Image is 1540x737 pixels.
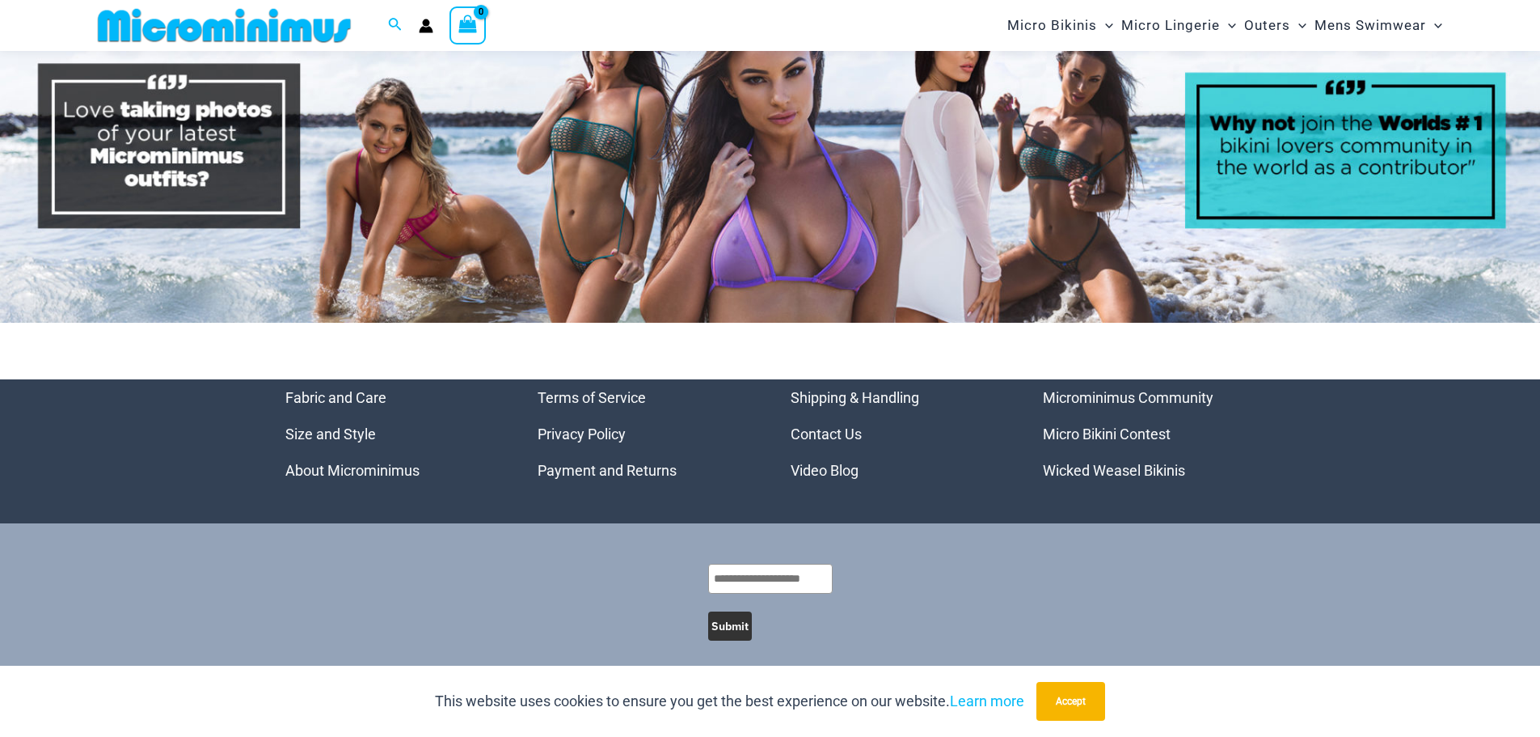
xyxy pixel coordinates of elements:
[1290,5,1306,46] span: Menu Toggle
[950,693,1024,709] a: Learn more
[791,379,1003,489] nav: Menu
[1043,379,1255,489] nav: Menu
[419,19,433,33] a: Account icon link
[1003,5,1117,46] a: Micro BikinisMenu ToggleMenu Toggle
[1121,5,1220,46] span: Micro Lingerie
[1007,5,1097,46] span: Micro Bikinis
[1036,682,1105,721] button: Accept
[1314,5,1426,46] span: Mens Swimwear
[791,379,1003,489] aside: Footer Widget 3
[1220,5,1236,46] span: Menu Toggle
[791,462,859,479] a: Video Blog
[285,462,420,479] a: About Microminimus
[1043,462,1185,479] a: Wicked Weasel Bikinis
[91,7,357,44] img: MM SHOP LOGO FLAT
[285,379,498,489] aside: Footer Widget 1
[285,426,376,443] a: Size and Style
[538,379,750,489] nav: Menu
[285,389,386,406] a: Fabric and Care
[791,426,862,443] a: Contact Us
[791,389,919,406] a: Shipping & Handling
[1043,426,1171,443] a: Micro Bikini Contest
[1426,5,1442,46] span: Menu Toggle
[1244,5,1290,46] span: Outers
[435,689,1024,714] p: This website uses cookies to ensure you get the best experience on our website.
[708,612,752,641] button: Submit
[449,6,487,44] a: View Shopping Cart, empty
[1310,5,1446,46] a: Mens SwimwearMenu ToggleMenu Toggle
[1117,5,1240,46] a: Micro LingerieMenu ToggleMenu Toggle
[1001,2,1449,49] nav: Site Navigation
[538,462,677,479] a: Payment and Returns
[388,15,403,36] a: Search icon link
[1043,379,1255,489] aside: Footer Widget 4
[1240,5,1310,46] a: OutersMenu ToggleMenu Toggle
[538,389,646,406] a: Terms of Service
[1097,5,1113,46] span: Menu Toggle
[1043,389,1213,406] a: Microminimus Community
[538,426,626,443] a: Privacy Policy
[538,379,750,489] aside: Footer Widget 2
[285,379,498,489] nav: Menu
